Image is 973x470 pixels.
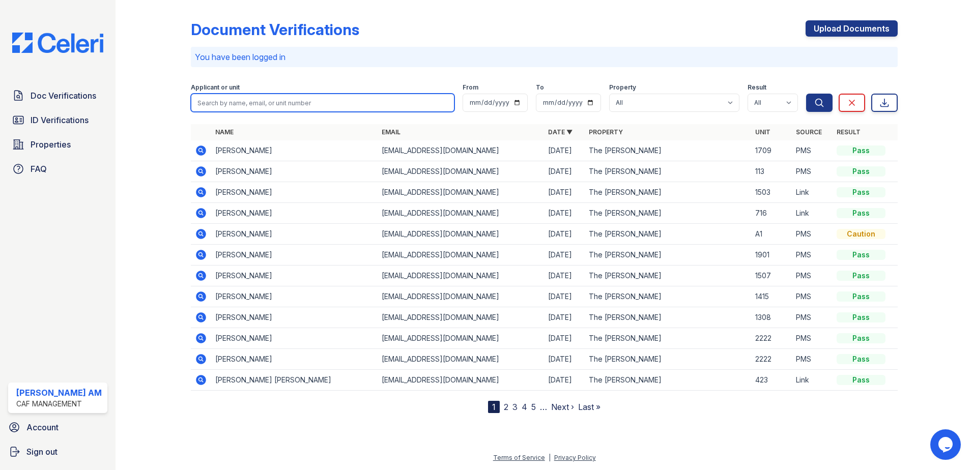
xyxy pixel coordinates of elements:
[837,128,861,136] a: Result
[195,51,894,63] p: You have been logged in
[751,224,792,245] td: A1
[792,370,833,391] td: Link
[544,370,585,391] td: [DATE]
[578,402,600,412] a: Last »
[585,203,751,224] td: The [PERSON_NAME]
[751,203,792,224] td: 716
[544,266,585,286] td: [DATE]
[544,203,585,224] td: [DATE]
[211,286,378,307] td: [PERSON_NAME]
[493,454,545,461] a: Terms of Service
[837,208,885,218] div: Pass
[211,245,378,266] td: [PERSON_NAME]
[211,161,378,182] td: [PERSON_NAME]
[191,20,359,39] div: Document Verifications
[211,266,378,286] td: [PERSON_NAME]
[792,307,833,328] td: PMS
[463,83,478,92] label: From
[792,203,833,224] td: Link
[378,182,544,203] td: [EMAIL_ADDRESS][DOMAIN_NAME]
[837,312,885,322] div: Pass
[585,182,751,203] td: The [PERSON_NAME]
[378,266,544,286] td: [EMAIL_ADDRESS][DOMAIN_NAME]
[378,286,544,307] td: [EMAIL_ADDRESS][DOMAIN_NAME]
[4,33,111,53] img: CE_Logo_Blue-a8612792a0a2168367f1c8372b55b34899dd931a85d93a1a3d3e32e68fde9ad4.png
[378,203,544,224] td: [EMAIL_ADDRESS][DOMAIN_NAME]
[211,140,378,161] td: [PERSON_NAME]
[544,140,585,161] td: [DATE]
[609,83,636,92] label: Property
[378,245,544,266] td: [EMAIL_ADDRESS][DOMAIN_NAME]
[585,140,751,161] td: The [PERSON_NAME]
[792,349,833,370] td: PMS
[378,328,544,349] td: [EMAIL_ADDRESS][DOMAIN_NAME]
[378,224,544,245] td: [EMAIL_ADDRESS][DOMAIN_NAME]
[837,375,885,385] div: Pass
[585,370,751,391] td: The [PERSON_NAME]
[748,83,766,92] label: Result
[4,417,111,437] a: Account
[589,128,623,136] a: Property
[751,349,792,370] td: 2222
[544,245,585,266] td: [DATE]
[211,224,378,245] td: [PERSON_NAME]
[378,161,544,182] td: [EMAIL_ADDRESS][DOMAIN_NAME]
[837,187,885,197] div: Pass
[16,399,102,409] div: CAF Management
[806,20,898,37] a: Upload Documents
[31,90,96,102] span: Doc Verifications
[378,349,544,370] td: [EMAIL_ADDRESS][DOMAIN_NAME]
[837,333,885,343] div: Pass
[536,83,544,92] label: To
[751,140,792,161] td: 1709
[211,349,378,370] td: [PERSON_NAME]
[792,182,833,203] td: Link
[585,224,751,245] td: The [PERSON_NAME]
[554,454,596,461] a: Privacy Policy
[26,446,58,458] span: Sign out
[16,387,102,399] div: [PERSON_NAME] AM
[837,250,885,260] div: Pass
[796,128,822,136] a: Source
[378,140,544,161] td: [EMAIL_ADDRESS][DOMAIN_NAME]
[751,266,792,286] td: 1507
[837,291,885,302] div: Pass
[31,114,89,126] span: ID Verifications
[26,421,59,433] span: Account
[544,224,585,245] td: [DATE]
[751,161,792,182] td: 113
[751,370,792,391] td: 423
[8,85,107,106] a: Doc Verifications
[751,286,792,307] td: 1415
[4,442,111,462] a: Sign out
[792,328,833,349] td: PMS
[31,138,71,151] span: Properties
[751,307,792,328] td: 1308
[504,402,508,412] a: 2
[585,266,751,286] td: The [PERSON_NAME]
[488,401,500,413] div: 1
[751,182,792,203] td: 1503
[544,307,585,328] td: [DATE]
[378,370,544,391] td: [EMAIL_ADDRESS][DOMAIN_NAME]
[585,349,751,370] td: The [PERSON_NAME]
[215,128,234,136] a: Name
[8,134,107,155] a: Properties
[31,163,47,175] span: FAQ
[792,245,833,266] td: PMS
[585,328,751,349] td: The [PERSON_NAME]
[585,307,751,328] td: The [PERSON_NAME]
[585,286,751,307] td: The [PERSON_NAME]
[792,161,833,182] td: PMS
[792,224,833,245] td: PMS
[837,229,885,239] div: Caution
[755,128,770,136] a: Unit
[531,402,536,412] a: 5
[544,182,585,203] td: [DATE]
[751,245,792,266] td: 1901
[382,128,400,136] a: Email
[8,159,107,179] a: FAQ
[191,94,454,112] input: Search by name, email, or unit number
[8,110,107,130] a: ID Verifications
